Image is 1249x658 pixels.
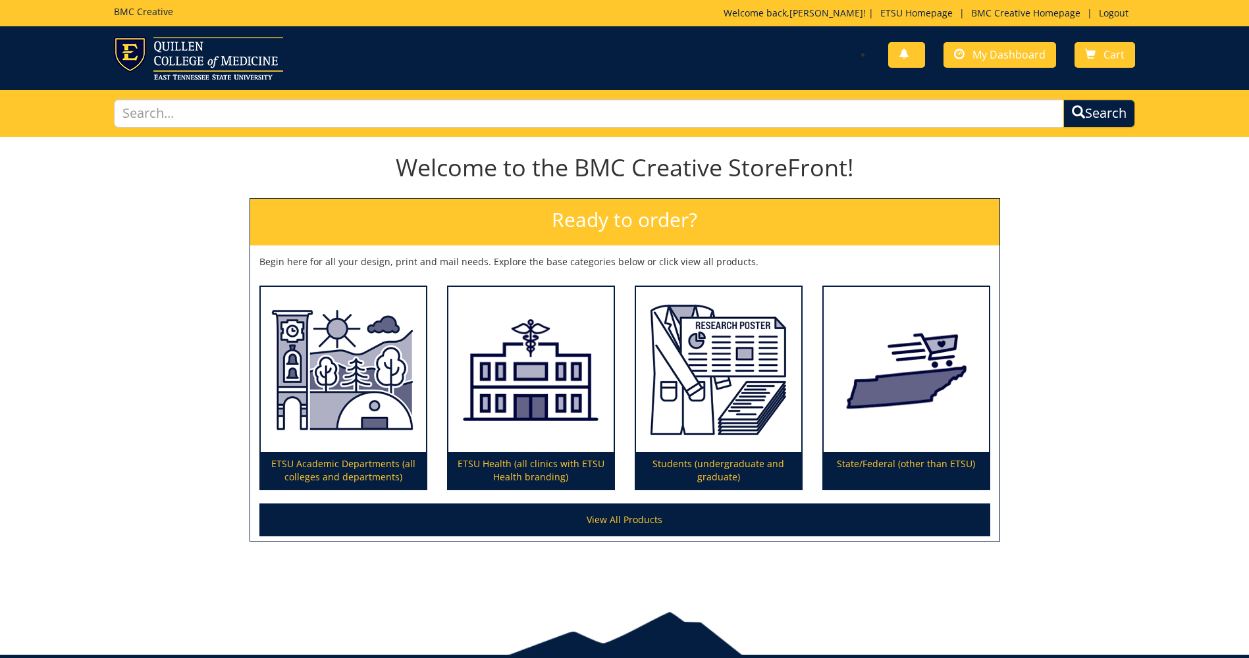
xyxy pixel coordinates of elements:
p: ETSU Health (all clinics with ETSU Health branding) [448,452,614,489]
h2: Ready to order? [250,199,999,245]
a: Logout [1092,7,1135,19]
a: My Dashboard [943,42,1056,68]
img: ETSU logo [114,37,283,80]
a: [PERSON_NAME] [789,7,863,19]
h1: Welcome to the BMC Creative StoreFront! [250,155,1000,181]
a: Cart [1075,42,1135,68]
a: BMC Creative Homepage [965,7,1087,19]
img: ETSU Academic Departments (all colleges and departments) [261,287,426,453]
span: Cart [1103,47,1125,62]
a: Students (undergraduate and graduate) [636,287,801,490]
img: State/Federal (other than ETSU) [824,287,989,453]
a: State/Federal (other than ETSU) [824,287,989,490]
a: ETSU Health (all clinics with ETSU Health branding) [448,287,614,490]
a: ETSU Academic Departments (all colleges and departments) [261,287,426,490]
p: ETSU Academic Departments (all colleges and departments) [261,452,426,489]
img: Students (undergraduate and graduate) [636,287,801,453]
button: Search [1063,99,1135,128]
p: Students (undergraduate and graduate) [636,452,801,489]
p: Welcome back, ! | | | [724,7,1135,20]
a: View All Products [259,503,990,536]
h5: BMC Creative [114,7,173,16]
span: My Dashboard [972,47,1046,62]
img: ETSU Health (all clinics with ETSU Health branding) [448,287,614,453]
input: Search... [114,99,1064,128]
p: Begin here for all your design, print and mail needs. Explore the base categories below or click ... [259,255,990,268]
p: State/Federal (other than ETSU) [824,452,989,489]
a: ETSU Homepage [874,7,959,19]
